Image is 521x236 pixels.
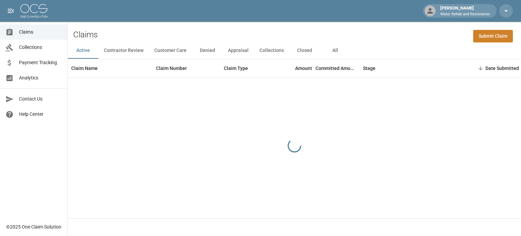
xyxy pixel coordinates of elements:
[19,111,62,118] span: Help Center
[289,42,320,59] button: Closed
[149,42,192,59] button: Customer Care
[68,42,521,59] div: dynamic tabs
[6,223,61,230] div: © 2025 One Claim Solution
[315,59,356,78] div: Committed Amount
[485,59,519,78] div: Date Submitted
[271,59,315,78] div: Amount
[153,59,220,78] div: Claim Number
[71,59,98,78] div: Claim Name
[19,95,62,103] span: Contact Us
[223,42,254,59] button: Appraisal
[19,44,62,51] span: Collections
[19,74,62,81] span: Analytics
[192,42,223,59] button: Denied
[438,5,493,17] div: [PERSON_NAME]
[360,59,461,78] div: Stage
[156,59,187,78] div: Claim Number
[224,59,248,78] div: Claim Type
[476,63,485,73] button: Sort
[4,4,18,18] button: open drawer
[220,59,271,78] div: Claim Type
[473,30,513,42] a: Submit Claim
[19,59,62,66] span: Payment Tracking
[320,42,350,59] button: All
[315,59,360,78] div: Committed Amount
[440,12,490,17] p: Water Rehab and Restoration
[363,59,375,78] div: Stage
[295,59,312,78] div: Amount
[68,42,98,59] button: Active
[98,42,149,59] button: Contractor Review
[20,4,47,18] img: ocs-logo-white-transparent.png
[68,59,153,78] div: Claim Name
[19,29,62,36] span: Claims
[73,30,98,40] h2: Claims
[254,42,289,59] button: Collections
